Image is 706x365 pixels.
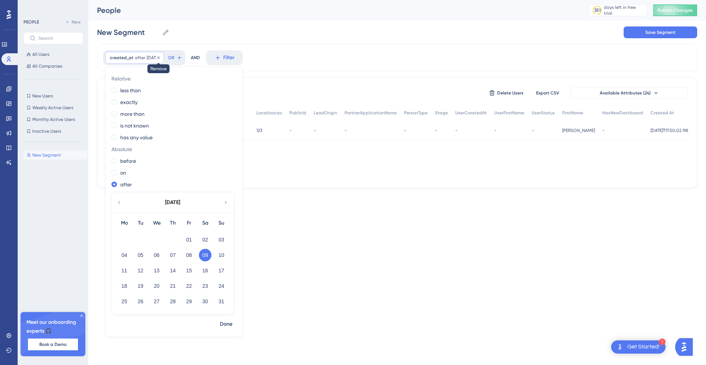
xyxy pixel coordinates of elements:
[562,128,595,133] span: [PERSON_NAME]
[120,180,132,189] label: after
[602,128,605,133] span: -
[404,110,428,116] span: PersonType
[213,219,229,228] div: Su
[650,110,674,116] span: Created At
[39,341,67,347] span: Book a Demo
[536,90,559,96] span: Export CSV
[24,50,83,59] button: All Users
[497,90,524,96] span: Delete Users
[215,249,228,261] button: 10
[150,249,163,261] button: 06
[653,4,697,16] button: Publish Changes
[215,295,228,308] button: 31
[120,110,145,118] label: more than
[63,18,83,26] button: New
[611,340,666,354] div: Open Get Started! checklist, remaining modules: 1
[118,295,131,308] button: 25
[134,280,147,292] button: 19
[199,249,211,261] button: 09
[183,280,195,292] button: 22
[32,105,73,111] span: Weekly Active Users
[532,110,555,116] span: UserStatus
[562,110,583,116] span: FirstName
[167,280,179,292] button: 21
[150,264,163,277] button: 13
[24,19,39,25] div: PEOPLE
[24,127,83,136] button: Inactive Users
[135,55,145,61] span: after
[72,19,81,25] span: New
[602,110,643,116] span: HasNewDashboard
[199,233,211,246] button: 02
[404,128,406,133] span: -
[134,295,147,308] button: 26
[110,55,133,61] span: created_at
[167,249,179,261] button: 07
[24,151,88,160] button: New Segment
[97,5,570,15] div: People
[627,343,660,351] div: Get Started!
[345,110,397,116] span: PartnerApplicationName
[659,339,666,345] div: 1
[120,157,136,165] label: before
[32,51,49,57] span: All Users
[167,52,183,64] button: OR
[455,128,457,133] span: -
[147,55,159,61] span: [DATE]
[216,318,236,331] button: Done
[570,87,688,99] button: Available Attributes (24)
[165,219,181,228] div: Th
[183,233,195,246] button: 01
[24,115,83,124] button: Monthly Active Users
[120,86,141,95] label: less than
[32,152,61,158] span: New Segment
[223,53,235,62] span: Filter
[650,128,691,133] span: [DATE]T17:50:02.198Z
[150,295,163,308] button: 27
[150,280,163,292] button: 20
[120,168,126,177] label: on
[532,128,534,133] span: -
[24,103,83,112] button: Weekly Active Users
[435,128,437,133] span: -
[215,280,228,292] button: 24
[134,264,147,277] button: 12
[199,280,211,292] button: 23
[116,219,132,228] div: Mo
[206,50,243,65] button: Filter
[183,264,195,277] button: 15
[529,87,566,99] button: Export CSV
[256,128,262,133] span: 123
[256,110,282,116] span: Localizacao
[24,62,83,71] button: All Companies
[345,128,347,133] span: -
[616,343,624,351] img: launcher-image-alternative-text
[120,121,149,130] label: is not known
[168,55,174,61] span: OR
[97,27,159,37] input: Segment Name
[111,145,233,154] span: Absolute
[118,264,131,277] button: 11
[199,264,211,277] button: 16
[215,264,228,277] button: 17
[32,63,62,69] span: All Companies
[314,110,337,116] span: LeadOrigin
[220,320,232,329] span: Done
[165,198,180,207] div: [DATE]
[111,74,233,83] span: Relative
[167,295,179,308] button: 28
[28,339,78,350] button: Book a Demo
[600,90,651,96] span: Available Attributes (24)
[118,249,131,261] button: 04
[624,26,697,38] button: Save Segment
[191,50,200,65] div: AND
[215,233,228,246] button: 03
[494,110,524,116] span: UserFirstName
[118,280,131,292] button: 18
[645,29,675,35] span: Save Segment
[120,133,153,142] label: has any value
[675,336,697,358] iframe: UserGuiding AI Assistant Launcher
[488,87,525,99] button: Delete Users
[32,93,53,99] span: New Users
